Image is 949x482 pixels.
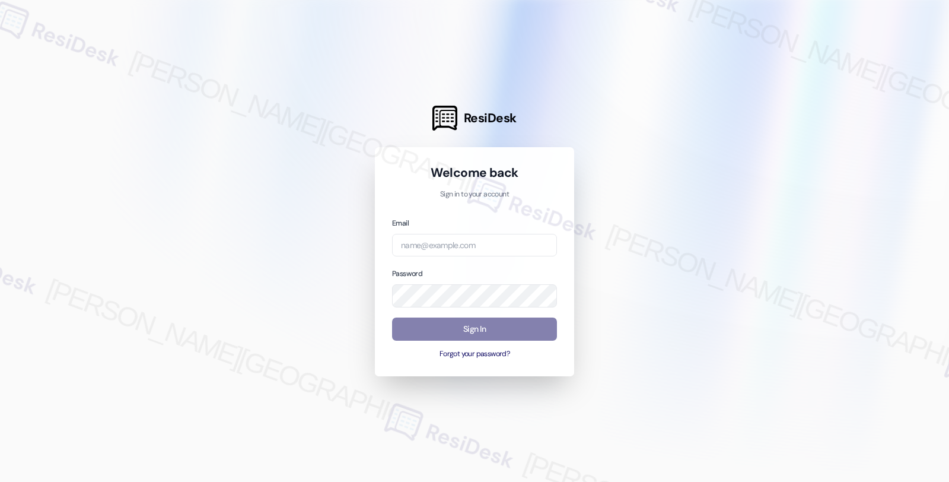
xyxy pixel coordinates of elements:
[392,218,409,228] label: Email
[392,269,422,278] label: Password
[392,164,557,181] h1: Welcome back
[392,189,557,200] p: Sign in to your account
[432,106,457,131] img: ResiDesk Logo
[464,110,517,126] span: ResiDesk
[392,318,557,341] button: Sign In
[392,349,557,360] button: Forgot your password?
[392,234,557,257] input: name@example.com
